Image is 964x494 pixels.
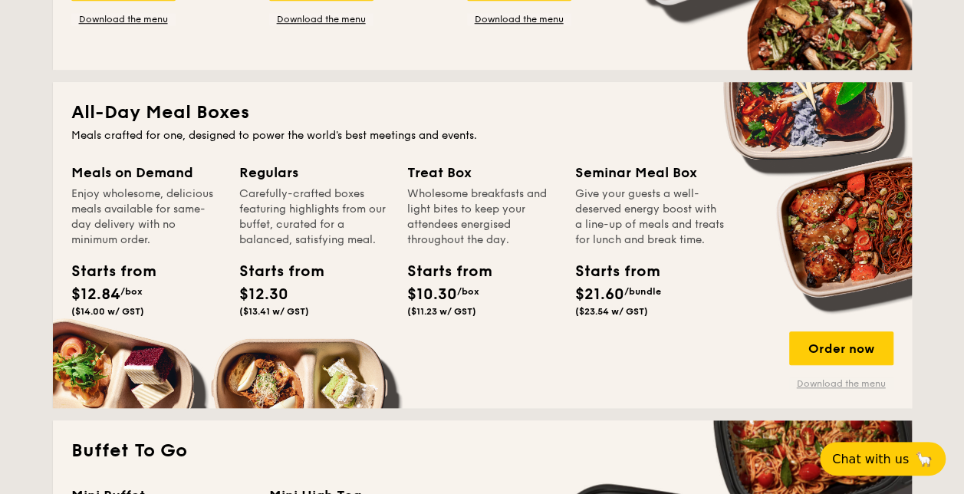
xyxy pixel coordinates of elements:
[820,442,946,476] button: Chat with us🦙
[120,286,143,297] span: /box
[575,162,725,183] div: Seminar Meal Box
[71,100,893,125] h2: All-Day Meal Boxes
[407,186,557,248] div: Wholesome breakfasts and light bites to keep your attendees energised throughout the day.
[789,331,893,365] div: Order now
[71,306,144,317] span: ($14.00 w/ GST)
[71,162,221,183] div: Meals on Demand
[269,13,373,25] a: Download the menu
[575,186,725,248] div: Give your guests a well-deserved energy boost with a line-up of meals and treats for lunch and br...
[407,285,457,304] span: $10.30
[467,13,571,25] a: Download the menu
[575,285,624,304] span: $21.60
[407,306,476,317] span: ($11.23 w/ GST)
[575,260,644,283] div: Starts from
[915,450,933,468] span: 🦙
[407,162,557,183] div: Treat Box
[71,439,893,463] h2: Buffet To Go
[71,13,176,25] a: Download the menu
[575,306,648,317] span: ($23.54 w/ GST)
[407,260,476,283] div: Starts from
[239,306,309,317] span: ($13.41 w/ GST)
[239,285,288,304] span: $12.30
[71,186,221,248] div: Enjoy wholesome, delicious meals available for same-day delivery with no minimum order.
[239,186,389,248] div: Carefully-crafted boxes featuring highlights from our buffet, curated for a balanced, satisfying ...
[832,452,909,466] span: Chat with us
[239,162,389,183] div: Regulars
[624,286,661,297] span: /bundle
[71,285,120,304] span: $12.84
[457,286,479,297] span: /box
[789,377,893,390] a: Download the menu
[239,260,308,283] div: Starts from
[71,260,140,283] div: Starts from
[71,128,893,143] div: Meals crafted for one, designed to power the world's best meetings and events.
